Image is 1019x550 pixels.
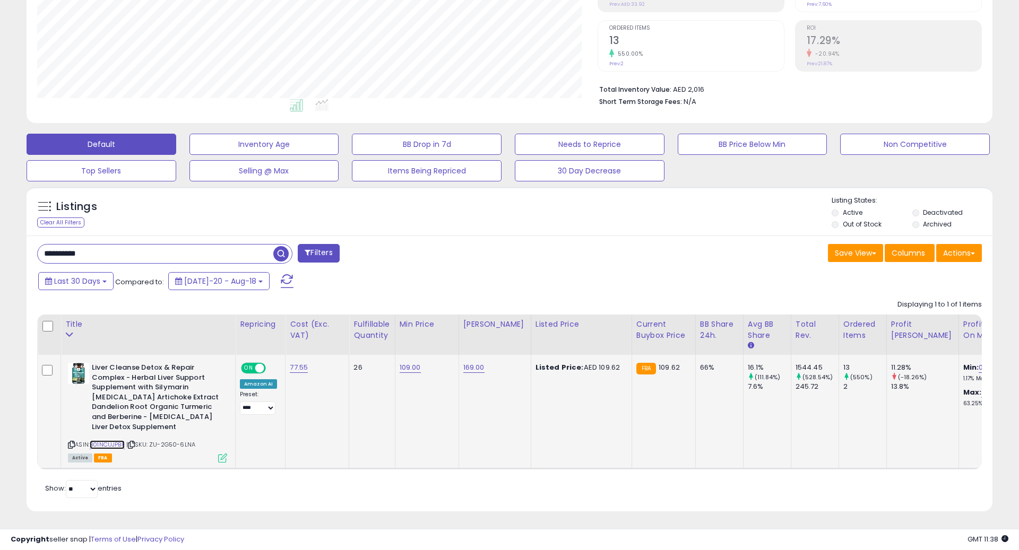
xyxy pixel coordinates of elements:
h5: Listings [56,199,97,214]
div: 16.1% [748,363,791,372]
div: Cost (Exc. VAT) [290,319,344,341]
small: 550.00% [614,50,643,58]
span: ROI [807,25,981,31]
div: 13 [843,363,886,372]
button: Items Being Repriced [352,160,502,181]
button: BB Drop in 7d [352,134,502,155]
a: Privacy Policy [137,534,184,544]
span: | SKU: ZU-2G50-6LNA [126,440,195,449]
button: Save View [828,244,883,262]
div: ASIN: [68,363,227,461]
a: Terms of Use [91,534,136,544]
label: Archived [923,220,952,229]
div: 66% [700,363,735,372]
b: Min: [963,362,979,372]
label: Deactivated [923,208,963,217]
small: (550%) [850,373,873,381]
small: Avg BB Share. [748,341,754,351]
b: Short Term Storage Fees: [599,97,682,106]
h2: 13 [609,34,784,49]
span: Show: entries [45,483,122,493]
a: 169.00 [463,362,485,373]
div: Fulfillable Quantity [353,319,390,341]
button: Columns [885,244,935,262]
div: Preset: [240,391,277,415]
a: 77.55 [290,362,308,373]
h2: 17.29% [807,34,981,49]
b: Max: [963,387,982,397]
small: (111.84%) [755,373,780,381]
label: Out of Stock [843,220,882,229]
button: Inventory Age [189,134,339,155]
span: 2025-09-18 11:38 GMT [968,534,1008,544]
span: [DATE]-20 - Aug-18 [184,276,256,286]
div: [PERSON_NAME] [463,319,526,330]
span: Compared to: [115,277,164,287]
div: Clear All Filters [37,217,84,228]
li: AED 2,016 [599,82,974,95]
div: Listed Price [536,319,627,330]
span: N/A [684,97,696,107]
div: 1544.45 [796,363,839,372]
div: AED 109.62 [536,363,624,372]
p: Listing States: [832,196,992,206]
button: Filters [298,244,339,263]
a: 0.88 [979,362,994,373]
button: Selling @ Max [189,160,339,181]
label: Active [843,208,862,217]
strong: Copyright [11,534,49,544]
div: 245.72 [796,382,839,391]
div: Total Rev. [796,319,834,341]
div: Min Price [400,319,454,330]
div: Displaying 1 to 1 of 1 items [897,300,982,310]
button: Top Sellers [27,160,176,181]
button: Non Competitive [840,134,990,155]
small: (528.54%) [802,373,833,381]
div: BB Share 24h. [700,319,739,341]
div: Title [65,319,231,330]
img: 41bmd8DBGKL._SL40_.jpg [68,363,89,384]
a: 109.00 [400,362,421,373]
small: Prev: 21.87% [807,60,832,67]
span: Last 30 Days [54,276,100,286]
button: [DATE]-20 - Aug-18 [168,272,270,290]
button: Last 30 Days [38,272,114,290]
small: -20.94% [811,50,840,58]
small: Prev: 2 [609,60,624,67]
button: Needs to Reprice [515,134,664,155]
b: Listed Price: [536,362,584,372]
div: 11.28% [891,363,958,372]
div: 13.8% [891,382,958,391]
div: Amazon AI [240,379,277,389]
span: ON [242,364,255,373]
small: Prev: 7.60% [807,1,832,7]
b: Liver Cleanse Detox & Repair Complex - Herbal Liver Support Supplement with Silymarin [MEDICAL_DA... [92,363,221,434]
a: 30.48 [981,387,1001,398]
span: All listings currently available for purchase on Amazon [68,453,92,462]
div: 7.6% [748,382,791,391]
button: Actions [936,244,982,262]
span: FBA [94,453,112,462]
small: FBA [636,363,656,374]
span: OFF [264,364,281,373]
small: (-18.26%) [898,373,927,381]
div: Ordered Items [843,319,882,341]
small: Prev: AED 33.92 [609,1,645,7]
span: Ordered Items [609,25,784,31]
div: Current Buybox Price [636,319,691,341]
button: 30 Day Decrease [515,160,664,181]
a: B01NCUJPBF [90,440,125,449]
div: Profit [PERSON_NAME] [891,319,954,341]
span: Columns [892,248,925,258]
button: Default [27,134,176,155]
button: BB Price Below Min [678,134,827,155]
b: Total Inventory Value: [599,85,671,94]
span: 109.62 [659,362,680,372]
div: 26 [353,363,386,372]
div: Repricing [240,319,281,330]
div: Avg BB Share [748,319,787,341]
div: 2 [843,382,886,391]
div: seller snap | | [11,535,184,545]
